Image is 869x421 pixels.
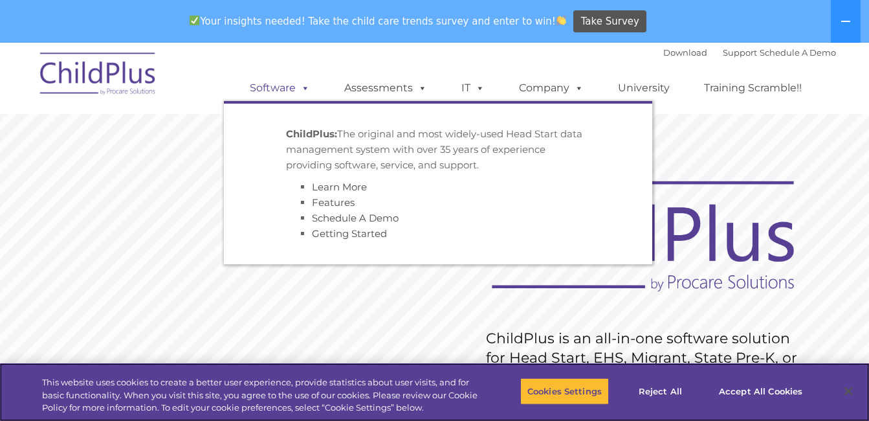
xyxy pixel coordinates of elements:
button: Close [834,377,863,405]
button: Cookies Settings [520,378,609,405]
button: Accept All Cookies [712,378,809,405]
a: IT [448,75,498,101]
a: Getting Started [312,227,387,240]
a: Learn More [312,181,367,193]
p: The original and most widely-used Head Start data management system with over 35 years of experie... [286,126,590,173]
span: Your insights needed! Take the child care trends survey and enter to win! [184,8,572,34]
a: Assessments [331,75,440,101]
a: Training Scramble!! [691,75,815,101]
a: Download [663,47,707,58]
span: Take Survey [581,10,639,33]
a: Schedule A Demo [760,47,836,58]
a: Support [723,47,757,58]
a: Features [312,196,355,209]
a: Company [506,75,597,101]
button: Reject All [620,378,701,405]
font: | [663,47,836,58]
a: Schedule A Demo [312,212,399,224]
a: University [605,75,683,101]
a: Software [237,75,323,101]
strong: ChildPlus: [286,128,337,140]
div: This website uses cookies to create a better user experience, provide statistics about user visit... [42,376,478,415]
img: ✅ [190,16,199,25]
img: ChildPlus by Procare Solutions [34,43,163,108]
a: Take Survey [573,10,646,33]
img: 👏 [556,16,566,25]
